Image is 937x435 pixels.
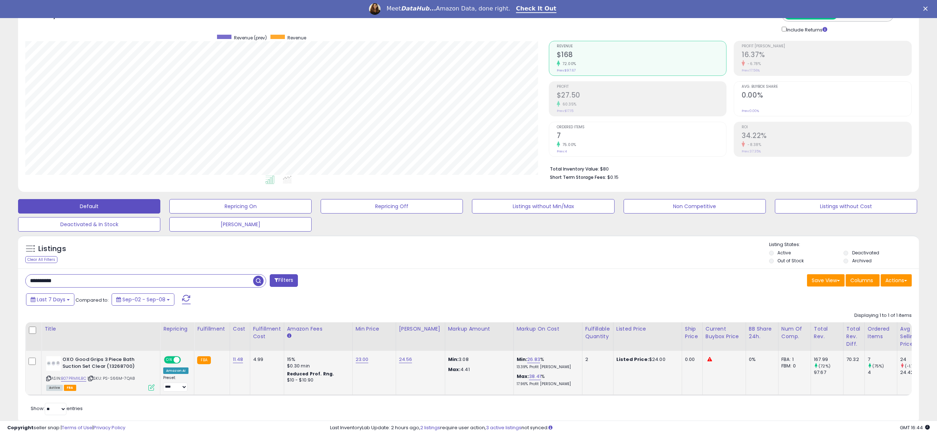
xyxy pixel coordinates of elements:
a: B07PRMXLBC [61,375,86,382]
small: (72%) [819,363,830,369]
div: Meet Amazon Data, done right. [386,5,510,12]
div: % [517,373,577,387]
h5: Listings [38,244,66,254]
div: Preset: [163,375,188,392]
p: Listing States: [769,241,919,248]
span: Sep-02 - Sep-08 [122,296,165,303]
div: $10 - $10.90 [287,377,347,383]
div: Close [923,7,931,11]
div: Amazon Fees [287,325,350,333]
img: Profile image for Georgie [369,3,381,15]
small: FBA [197,356,211,364]
span: 2025-09-16 16:44 GMT [900,424,930,431]
h2: 7 [557,132,726,141]
b: Total Inventory Value: [550,166,599,172]
div: $24.00 [616,356,676,363]
button: Deactivated & In Stock [18,217,160,232]
span: Profit [PERSON_NAME] [742,44,911,48]
small: -8.38% [745,142,761,147]
div: 15% [287,356,347,363]
span: Show: entries [31,405,83,412]
small: Prev: 37.35% [742,149,761,154]
div: 70.32 [846,356,859,363]
small: Amazon Fees. [287,333,291,339]
button: Repricing On [169,199,312,214]
button: Filters [270,274,298,287]
a: 23.00 [356,356,369,363]
div: Ordered Items [868,325,894,340]
label: Active [777,250,791,256]
p: 17.96% Profit [PERSON_NAME] [517,382,577,387]
b: Short Term Storage Fees: [550,174,606,180]
span: Columns [850,277,873,284]
div: Repricing [163,325,191,333]
h2: 16.37% [742,51,911,60]
b: Reduced Prof. Rng. [287,371,334,377]
small: Prev: 4 [557,149,567,154]
strong: Min: [448,356,459,363]
button: Listings without Min/Max [472,199,614,214]
button: Non Competitive [624,199,766,214]
b: OXO Good Grips 3 Piece Bath Suction Set Clear (13268700) [62,356,150,371]
p: 4.41 [448,366,508,373]
span: Revenue [557,44,726,48]
small: Prev: 17.56% [742,68,760,73]
button: Sep-02 - Sep-08 [112,293,174,306]
div: Listed Price [616,325,679,333]
div: $0.30 min [287,363,347,369]
small: (75%) [872,363,884,369]
div: 2 [585,356,608,363]
span: Compared to: [75,297,109,303]
span: Profit [557,85,726,89]
span: ROI [742,125,911,129]
small: Prev: $17.15 [557,109,573,113]
div: 167.99 [814,356,843,363]
small: (-1.72%) [905,363,921,369]
span: All listings currently available for purchase on Amazon [46,385,63,391]
div: 4.99 [253,356,278,363]
div: Current Buybox Price [706,325,743,340]
small: 72.00% [560,61,576,66]
a: 26.83 [527,356,540,363]
div: Fulfillment [197,325,226,333]
p: 13.39% Profit [PERSON_NAME] [517,365,577,370]
img: 21kx310980L._SL40_.jpg [46,356,61,371]
div: 0.00 [685,356,697,363]
a: Privacy Policy [94,424,125,431]
strong: Max: [448,366,461,373]
span: Avg. Buybox Share [742,85,911,89]
div: ASIN: [46,356,155,390]
button: Columns [846,274,880,287]
div: Markup Amount [448,325,511,333]
div: % [517,356,577,370]
button: Default [18,199,160,214]
div: Displaying 1 to 1 of 1 items [854,312,912,319]
span: Revenue [287,35,306,41]
a: Terms of Use [62,424,92,431]
b: Max: [517,373,529,380]
div: Total Rev. [814,325,840,340]
div: 0% [749,356,773,363]
div: Ship Price [685,325,699,340]
small: Prev: $97.67 [557,68,576,73]
a: 38.41 [529,373,541,380]
button: Actions [881,274,912,287]
span: Last 7 Days [37,296,65,303]
i: DataHub... [401,5,436,12]
div: 4 [868,369,897,376]
div: 7 [868,356,897,363]
label: Deactivated [852,250,879,256]
div: Min Price [356,325,393,333]
div: seller snap | | [7,425,125,431]
button: Repricing Off [321,199,463,214]
a: 3 active listings [486,424,521,431]
span: ON [165,357,174,363]
th: The percentage added to the cost of goods (COGS) that forms the calculator for Min & Max prices. [513,322,582,351]
div: Cost [233,325,247,333]
div: 24.42 [900,369,929,376]
div: FBM: 0 [781,363,805,369]
div: Title [44,325,157,333]
div: Last InventoryLab Update: 2 hours ago, require user action, not synced. [330,425,930,431]
span: | SKU: PS-S66M-7QA8 [87,375,135,381]
label: Archived [852,258,872,264]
